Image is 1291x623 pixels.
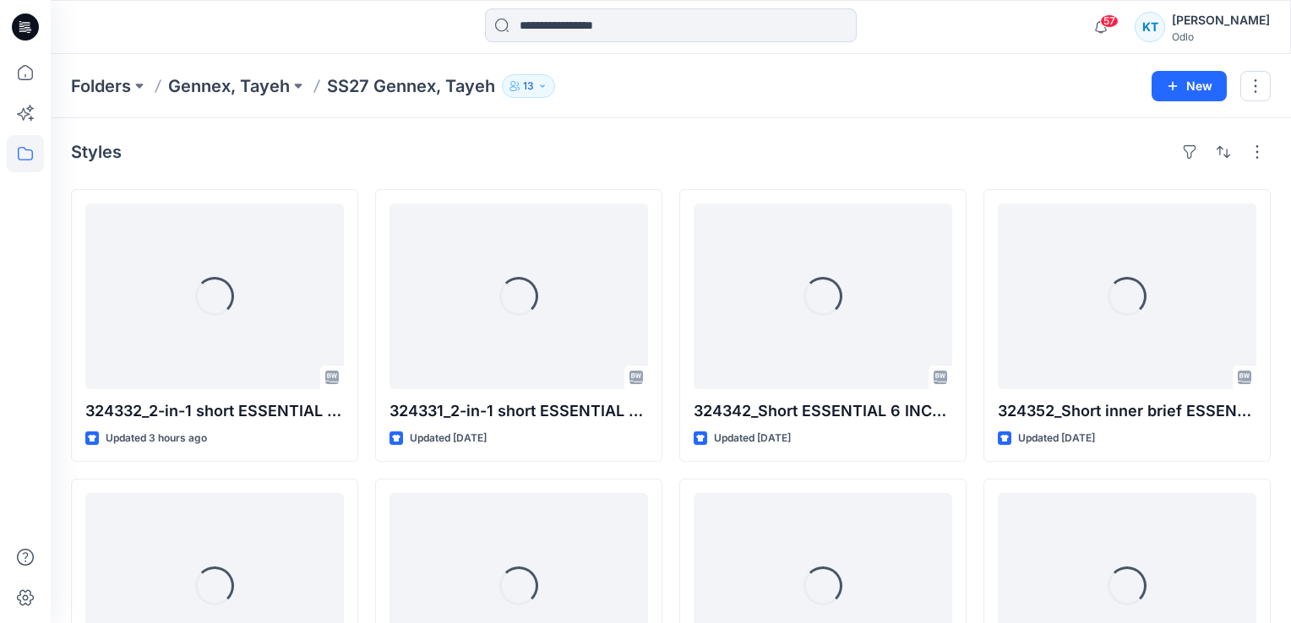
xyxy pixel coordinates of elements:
[71,74,131,98] a: Folders
[714,430,791,447] p: Updated [DATE]
[694,399,952,423] p: 324342_Short ESSENTIAL 6 INCH_P1_YPT
[1172,30,1270,43] div: Odlo
[327,74,495,98] p: SS27 Gennex, Tayeh
[1172,10,1270,30] div: [PERSON_NAME]
[71,142,122,162] h4: Styles
[523,77,534,95] p: 13
[502,74,555,98] button: 13
[998,399,1256,423] p: 324352_Short inner brief ESSENTIAL 6 INCH_P1_YPT
[168,74,290,98] a: Gennex, Tayeh
[1018,430,1095,447] p: Updated [DATE]
[106,430,207,447] p: Updated 3 hours ago
[389,399,648,423] p: 324331_2-in-1 short ESSENTIAL 4 INCH_P1_YPT
[1135,12,1165,42] div: KT
[1100,14,1119,28] span: 57
[1152,71,1227,101] button: New
[85,399,344,423] p: 324332_2-in-1 short ESSENTIAL 6 INCH_P1_YPT
[410,430,487,447] p: Updated [DATE]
